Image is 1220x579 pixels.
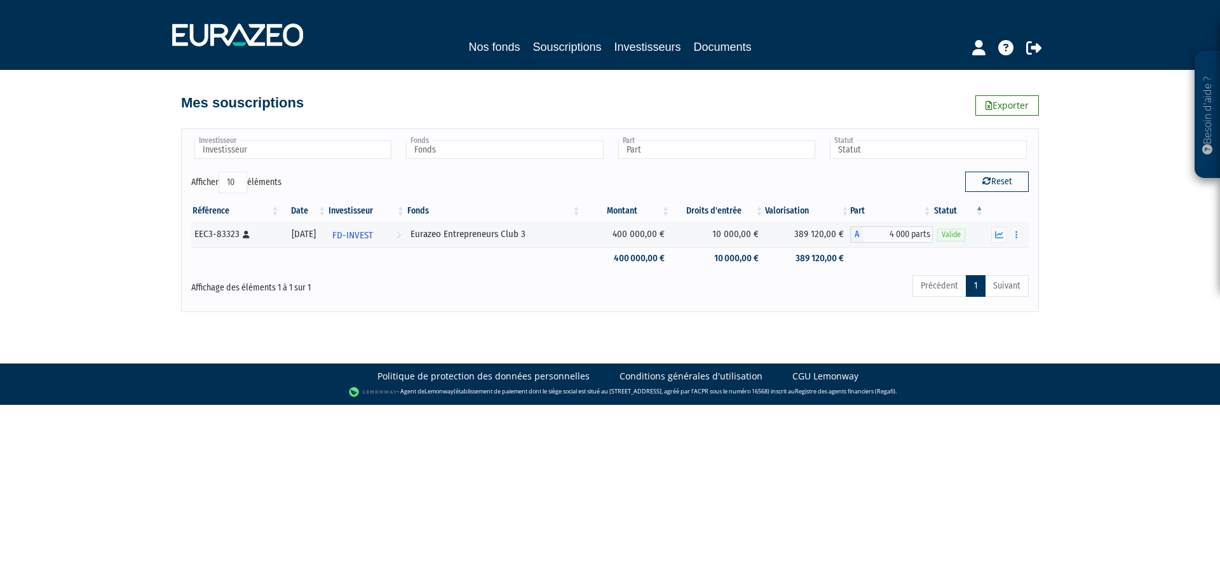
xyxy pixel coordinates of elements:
[172,24,303,46] img: 1732889491-logotype_eurazeo_blanc_rvb.png
[191,200,281,222] th: Référence : activer pour trier la colonne par ordre croissant
[285,228,323,241] div: [DATE]
[614,38,681,56] a: Investisseurs
[694,38,752,56] a: Documents
[671,222,765,247] td: 10 000,00 €
[937,229,965,241] span: Valide
[1200,58,1215,172] p: Besoin d'aide ?
[410,228,578,241] div: Eurazeo Entrepreneurs Club 3
[194,228,276,241] div: EEC3-83323
[349,386,398,398] img: logo-lemonway.png
[396,224,401,247] i: Voir l'investisseur
[620,370,762,383] a: Conditions générales d'utilisation
[181,95,304,111] h4: Mes souscriptions
[850,226,932,243] div: A - Eurazeo Entrepreneurs Club 3
[281,200,328,222] th: Date: activer pour trier la colonne par ordre croissant
[850,226,863,243] span: A
[243,231,250,238] i: [Français] Personne physique
[582,222,672,247] td: 400 000,00 €
[966,275,986,297] a: 1
[975,95,1039,116] a: Exporter
[850,200,932,222] th: Part: activer pour trier la colonne par ordre croissant
[765,200,851,222] th: Valorisation: activer pour trier la colonne par ordre croissant
[219,172,247,193] select: Afficheréléments
[424,387,454,395] a: Lemonway
[795,387,895,395] a: Registre des agents financiers (Regafi)
[765,222,851,247] td: 389 120,00 €
[377,370,590,383] a: Politique de protection des données personnelles
[13,386,1207,398] div: - Agent de (établissement de paiement dont le siège social est situé au [STREET_ADDRESS], agréé p...
[965,172,1029,192] button: Reset
[406,200,582,222] th: Fonds: activer pour trier la colonne par ordre croissant
[468,38,520,56] a: Nos fonds
[191,172,281,193] label: Afficher éléments
[671,247,765,269] td: 10 000,00 €
[863,226,932,243] span: 4 000 parts
[327,222,405,247] a: FD-INVEST
[532,38,601,58] a: Souscriptions
[933,200,985,222] th: Statut : activer pour trier la colonne par ordre d&eacute;croissant
[765,247,851,269] td: 389 120,00 €
[582,247,672,269] td: 400 000,00 €
[327,200,405,222] th: Investisseur: activer pour trier la colonne par ordre croissant
[582,200,672,222] th: Montant: activer pour trier la colonne par ordre croissant
[332,224,373,247] span: FD-INVEST
[191,274,529,294] div: Affichage des éléments 1 à 1 sur 1
[792,370,858,383] a: CGU Lemonway
[671,200,765,222] th: Droits d'entrée: activer pour trier la colonne par ordre croissant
